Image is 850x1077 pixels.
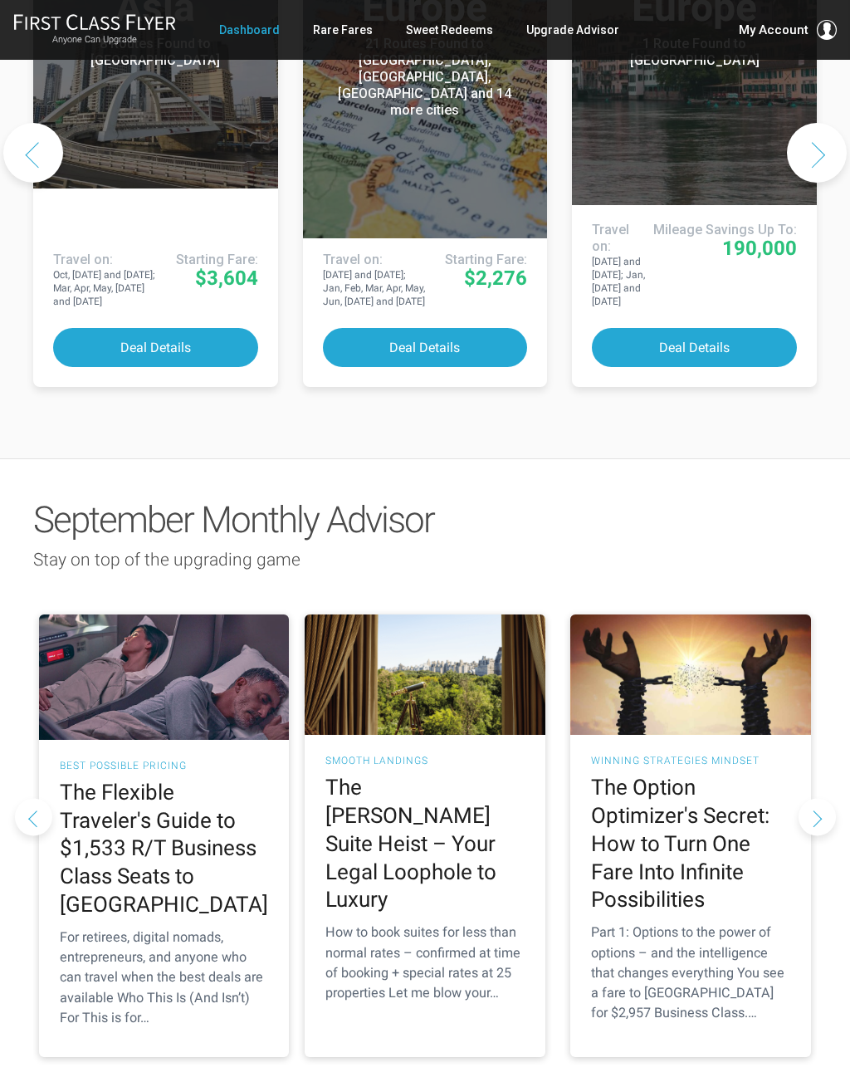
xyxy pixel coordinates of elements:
span: September Monthly Advisor [33,498,434,541]
h2: The [PERSON_NAME] Suite Heist – Your Legal Loophole to Luxury [325,774,525,914]
a: Sweet Redeems [406,15,493,45]
div: How to book suites for less than normal rates – confirmed at time of booking + special rates at 2... [325,923,525,1003]
span: Stay on top of the upgrading game [33,550,300,570]
small: Anyone Can Upgrade [13,34,176,46]
button: Previous slide [3,123,63,183]
h3: Best Possible Pricing [60,761,268,771]
span: My Account [739,20,808,40]
a: Best Possible Pricing The Flexible Traveler's Guide to $1,533 R/T Business Class Seats to [GEOGRA... [39,614,289,1057]
h2: The Flexible Traveler's Guide to $1,533 R/T Business Class Seats to [GEOGRAPHIC_DATA] [60,779,268,919]
img: First Class Flyer [13,13,176,31]
a: Dashboard [219,15,280,45]
a: Winning Strategies Mindset The Option Optimizer's Secret: How to Turn One Fare Into Infinite Poss... [570,614,811,1057]
button: Next slide [799,799,836,836]
h3: Smooth Landings [325,756,525,766]
button: My Account [739,20,837,40]
button: Previous slide [15,799,52,836]
button: Deal Details [53,328,258,367]
div: For retirees, digital nomads, entrepreneurs, and anyone who can travel when the best deals are av... [60,928,268,1028]
h3: Winning Strategies Mindset [591,756,790,766]
button: Deal Details [592,328,797,367]
button: Next slide [787,123,847,183]
h2: The Option Optimizer's Secret: How to Turn One Fare Into Infinite Possibilities [591,774,790,914]
div: 21 Routes Found to [GEOGRAPHIC_DATA], [GEOGRAPHIC_DATA], [GEOGRAPHIC_DATA] and 14 more cities [333,36,517,119]
a: Rare Fares [313,15,373,45]
a: Smooth Landings The [PERSON_NAME] Suite Heist – Your Legal Loophole to Luxury How to book suites ... [305,614,545,1057]
a: Upgrade Advisor [526,15,619,45]
button: Deal Details [323,328,528,367]
div: Part 1: Options to the power of options – and the intelligence that changes everything You see a ... [591,923,790,1023]
a: First Class FlyerAnyone Can Upgrade [13,13,176,47]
